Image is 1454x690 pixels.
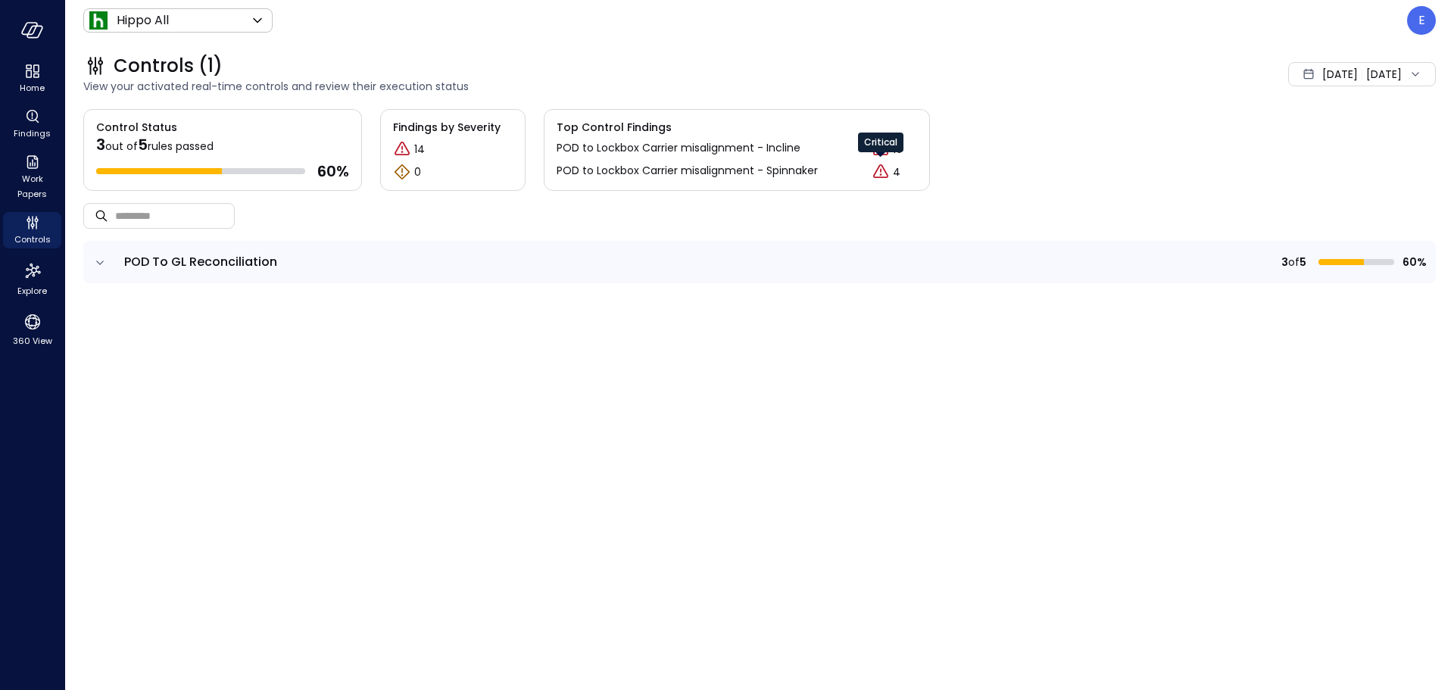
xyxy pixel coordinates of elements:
[17,283,47,298] span: Explore
[872,163,890,181] div: Critical
[148,139,214,154] span: rules passed
[893,164,900,180] p: 4
[1400,254,1427,270] span: 60%
[557,119,917,136] span: Top Control Findings
[858,133,903,152] div: Critical
[105,139,138,154] span: out of
[3,258,61,300] div: Explore
[3,61,61,97] div: Home
[13,333,52,348] span: 360 View
[14,232,51,247] span: Controls
[393,119,513,136] span: Findings by Severity
[1407,6,1436,35] div: Efigueroa
[124,253,277,270] span: POD To GL Reconciliation
[414,164,421,180] p: 0
[83,78,1018,95] span: View your activated real-time controls and review their execution status
[92,255,108,270] button: expand row
[3,212,61,248] div: Controls
[1288,254,1300,270] span: of
[3,151,61,203] div: Work Papers
[3,106,61,142] div: Findings
[393,140,411,158] div: Critical
[138,134,148,155] span: 5
[89,11,108,30] img: Icon
[1322,66,1358,83] span: [DATE]
[317,161,349,181] span: 60 %
[393,163,411,181] div: Warning
[84,110,177,136] span: Control Status
[20,80,45,95] span: Home
[557,140,800,158] p: POD to Lockbox Carrier misalignment - Incline
[9,171,55,201] span: Work Papers
[14,126,51,141] span: Findings
[557,163,818,181] p: POD to Lockbox Carrier misalignment - Spinnaker
[1281,254,1288,270] span: 3
[3,309,61,350] div: 360 View
[117,11,169,30] p: Hippo All
[414,142,425,158] p: 14
[1300,254,1306,270] span: 5
[114,54,223,78] span: Controls (1)
[96,134,105,155] span: 3
[1418,11,1425,30] p: E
